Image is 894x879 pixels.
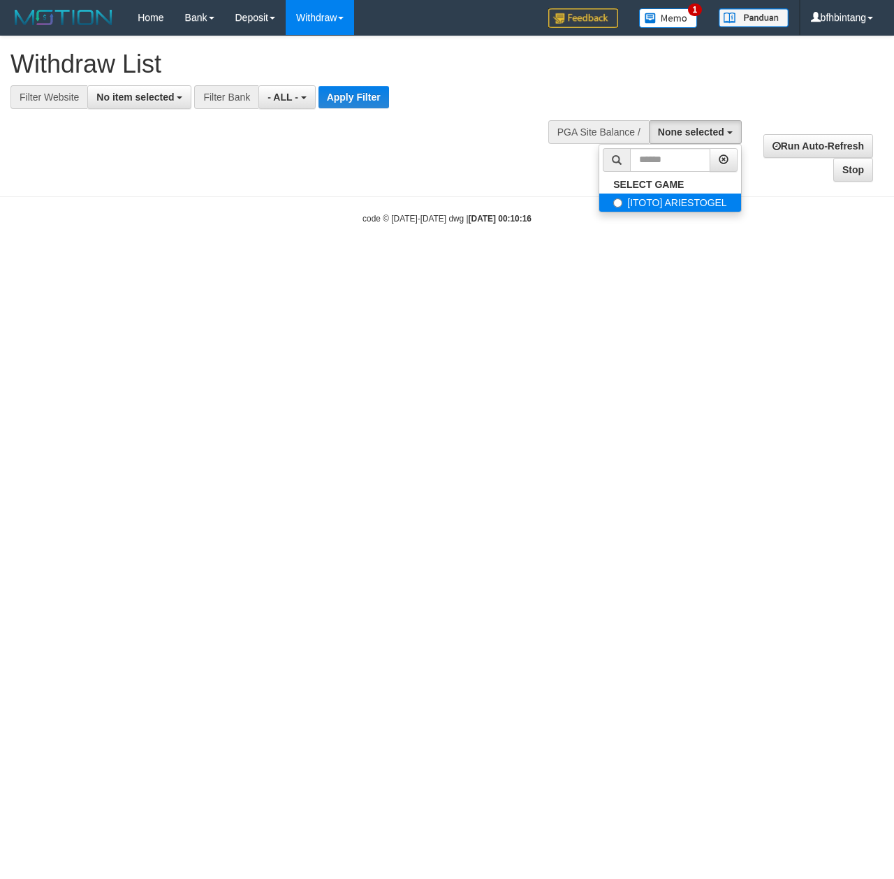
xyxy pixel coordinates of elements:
div: Filter Bank [194,85,258,109]
button: None selected [649,120,742,144]
button: No item selected [87,85,191,109]
button: - ALL - [258,85,315,109]
img: panduan.png [719,8,789,27]
div: PGA Site Balance / [548,120,649,144]
img: Button%20Memo.svg [639,8,698,28]
b: SELECT GAME [613,179,684,190]
a: Stop [833,158,873,182]
img: MOTION_logo.png [10,7,117,28]
strong: [DATE] 00:10:16 [469,214,532,224]
span: None selected [658,126,724,138]
input: [ITOTO] ARIESTOGEL [613,198,622,208]
h1: Withdraw List [10,50,582,78]
button: Apply Filter [318,86,389,108]
small: code © [DATE]-[DATE] dwg | [362,214,532,224]
span: No item selected [96,92,174,103]
img: Feedback.jpg [548,8,618,28]
label: [ITOTO] ARIESTOGEL [599,194,740,212]
div: Filter Website [10,85,87,109]
a: Run Auto-Refresh [763,134,873,158]
span: 1 [688,3,703,16]
a: SELECT GAME [599,175,740,194]
span: - ALL - [268,92,298,103]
